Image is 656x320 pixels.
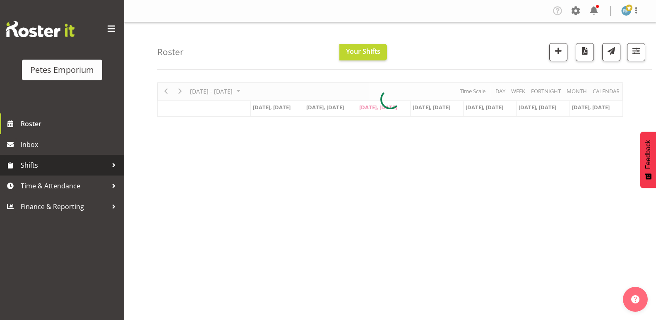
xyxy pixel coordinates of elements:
[21,180,108,192] span: Time & Attendance
[21,159,108,171] span: Shifts
[30,64,94,76] div: Petes Emporium
[21,118,120,130] span: Roster
[621,6,631,16] img: reina-puketapu721.jpg
[602,43,620,61] button: Send a list of all shifts for the selected filtered period to all rostered employees.
[576,43,594,61] button: Download a PDF of the roster according to the set date range.
[21,138,120,151] span: Inbox
[644,140,652,169] span: Feedback
[549,43,567,61] button: Add a new shift
[631,295,639,303] img: help-xxl-2.png
[157,47,184,57] h4: Roster
[339,44,387,60] button: Your Shifts
[627,43,645,61] button: Filter Shifts
[346,47,380,56] span: Your Shifts
[21,200,108,213] span: Finance & Reporting
[640,132,656,188] button: Feedback - Show survey
[6,21,74,37] img: Rosterit website logo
